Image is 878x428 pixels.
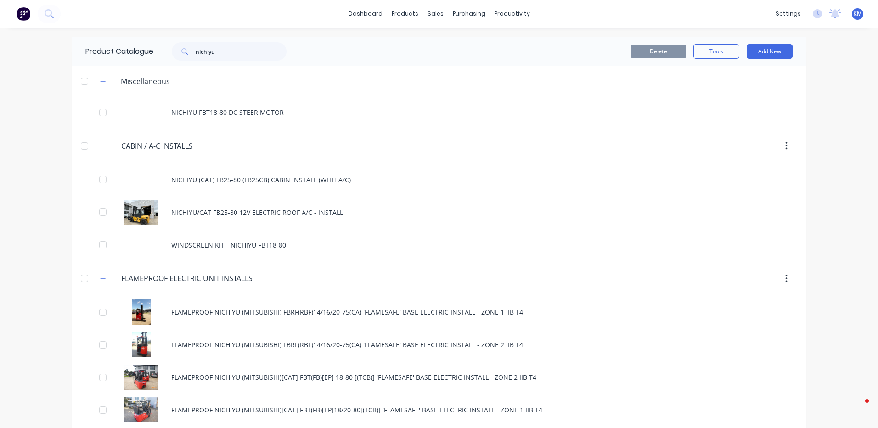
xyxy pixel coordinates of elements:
[113,76,177,87] div: Miscellaneous
[121,141,230,152] input: Enter category name
[72,328,806,361] div: FLAMEPROOF NICHIYU (MITSUBISHI) FBRF(RBF)14/16/20-75(CA) 'FLAMESAFE' BASE ELECTRIC INSTALL - ZONE...
[17,7,30,21] img: Factory
[344,7,387,21] a: dashboard
[121,273,254,284] input: Enter category name
[490,7,535,21] div: productivity
[853,10,862,18] span: KM
[72,37,153,66] div: Product Catalogue
[72,163,806,196] div: NICHIYU (CAT) FB25-80 (FB25CB) CABIN INSTALL (WITH A/C)
[72,196,806,229] div: NICHIYU/CAT FB25-80 12V ELECTRIC ROOF A/C - INSTALLNICHIYU/CAT FB25-80 12V ELECTRIC ROOF A/C - IN...
[72,96,806,129] div: NICHIYU FBT18-80 DC STEER MOTOR
[72,361,806,394] div: FLAMEPROOF NICHIYU (MITSUBISHI)[CAT] FBT(FB)[EP] 18-80 [(TCB)] 'FLAMESAFE' BASE ELECTRIC INSTALL ...
[72,229,806,261] div: WINDSCREEN KIT - NICHIYU FBT18-80
[771,7,805,21] div: settings
[196,42,287,61] input: Search...
[72,394,806,426] div: FLAMEPROOF NICHIYU (MITSUBISHI)[CAT] FBT(FB)[EP]18/20-80[(TCB)] 'FLAMESAFE' BASE ELECTRIC INSTALL...
[72,296,806,328] div: FLAMEPROOF NICHIYU (MITSUBISHI) FBRF(RBF)14/16/20-75(CA) 'FLAMESAFE' BASE ELECTRIC INSTALL - ZONE...
[423,7,448,21] div: sales
[693,44,739,59] button: Tools
[847,397,869,419] iframe: Intercom live chat
[631,45,686,58] button: Delete
[387,7,423,21] div: products
[448,7,490,21] div: purchasing
[747,44,793,59] button: Add New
